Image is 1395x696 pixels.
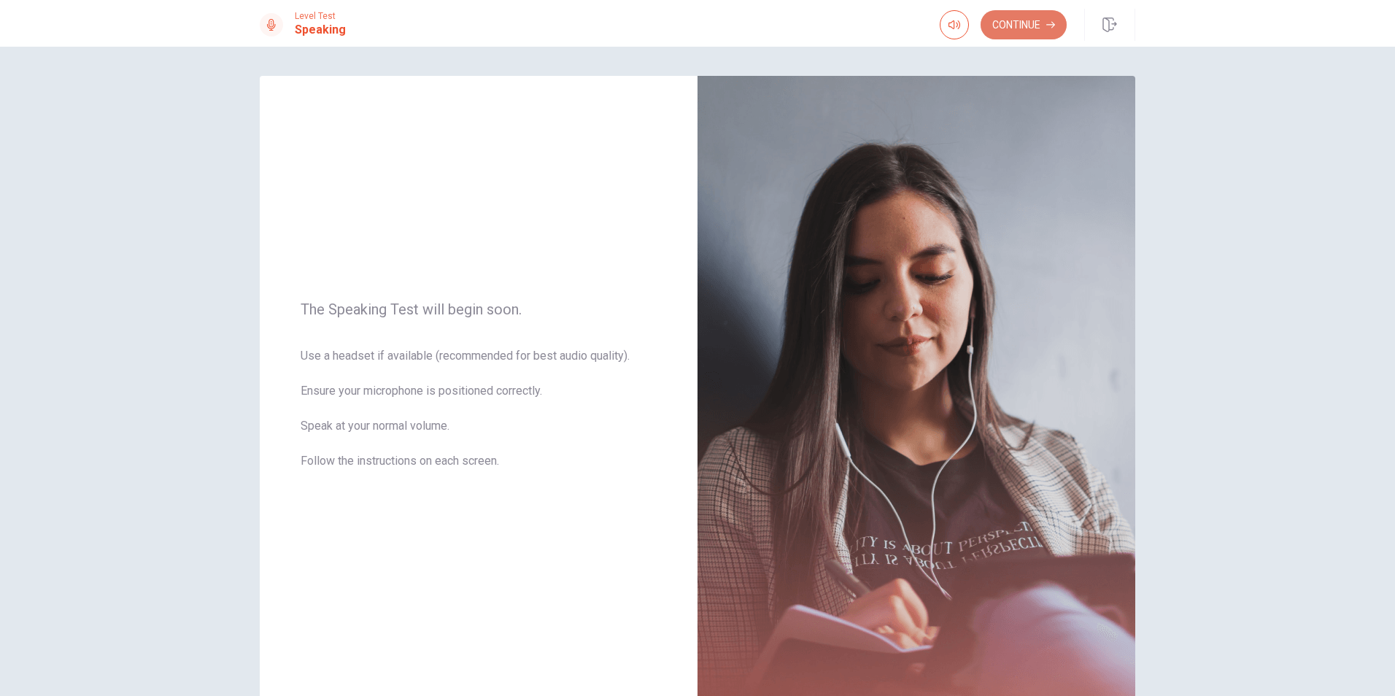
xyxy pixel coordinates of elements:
[981,10,1067,39] button: Continue
[295,21,346,39] h1: Speaking
[301,301,657,318] span: The Speaking Test will begin soon.
[301,347,657,487] span: Use a headset if available (recommended for best audio quality). Ensure your microphone is positi...
[295,11,346,21] span: Level Test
